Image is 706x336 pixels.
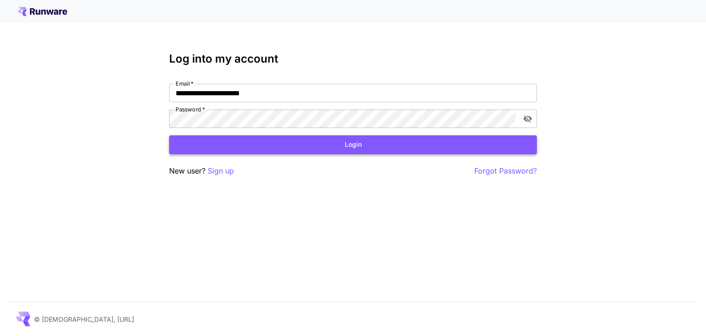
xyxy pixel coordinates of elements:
button: toggle password visibility [519,110,536,127]
button: Forgot Password? [474,165,537,177]
label: Password [176,105,205,113]
button: Sign up [208,165,234,177]
button: Login [169,135,537,154]
p: New user? [169,165,234,177]
h3: Log into my account [169,52,537,65]
p: © [DEMOGRAPHIC_DATA], [URL] [34,314,134,324]
label: Email [176,80,194,87]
